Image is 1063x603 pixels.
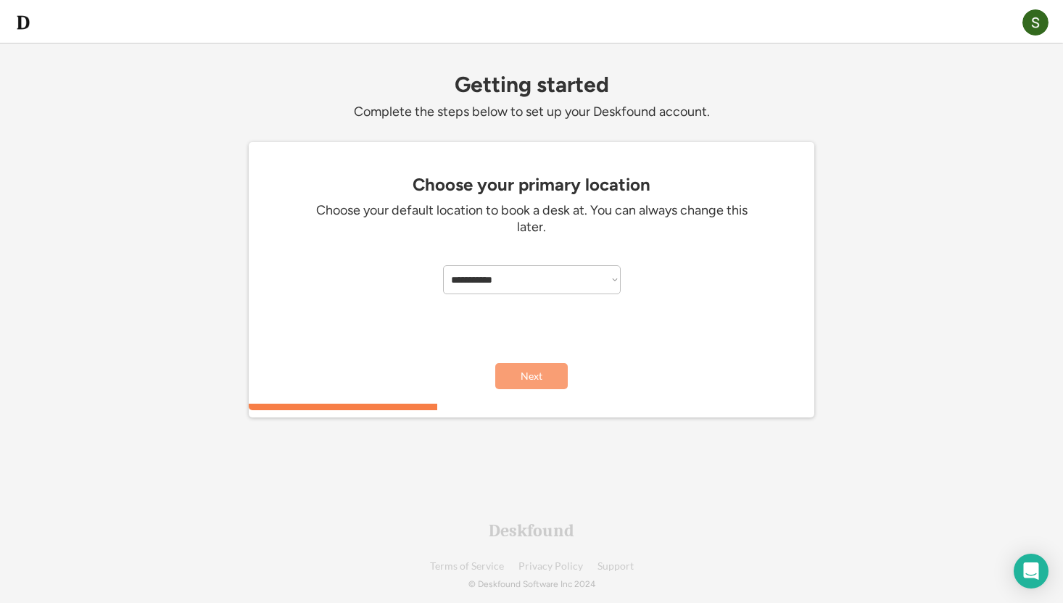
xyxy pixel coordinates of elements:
a: Support [597,561,634,572]
div: 33.3333333333333% [252,404,817,410]
div: Deskfound [489,522,574,539]
div: Open Intercom Messenger [1014,554,1048,589]
img: ACg8ocI4uMuCXGWjToPf4A1m6wvTFc0jIL-DjrZKZIBoL1Me2UrwOg=s96-c [1022,9,1048,36]
div: Getting started [249,72,814,96]
a: Terms of Service [430,561,504,572]
a: Privacy Policy [518,561,583,572]
div: Choose your primary location [256,175,807,195]
div: Complete the steps below to set up your Deskfound account. [249,104,814,120]
div: Choose your default location to book a desk at. You can always change this later. [314,202,749,236]
img: d-whitebg.png [15,14,32,31]
button: Next [495,363,568,389]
